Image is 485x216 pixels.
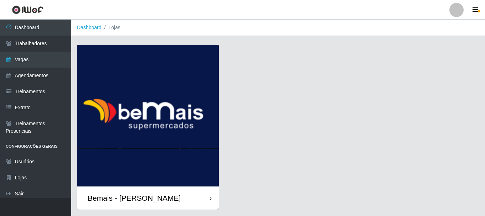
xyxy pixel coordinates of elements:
[71,20,485,36] nav: breadcrumb
[102,24,120,31] li: Lojas
[88,194,181,202] div: Bemais - [PERSON_NAME]
[77,25,102,30] a: Dashboard
[77,45,219,186] img: cardImg
[12,5,43,14] img: CoreUI Logo
[77,45,219,210] a: Bemais - [PERSON_NAME]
